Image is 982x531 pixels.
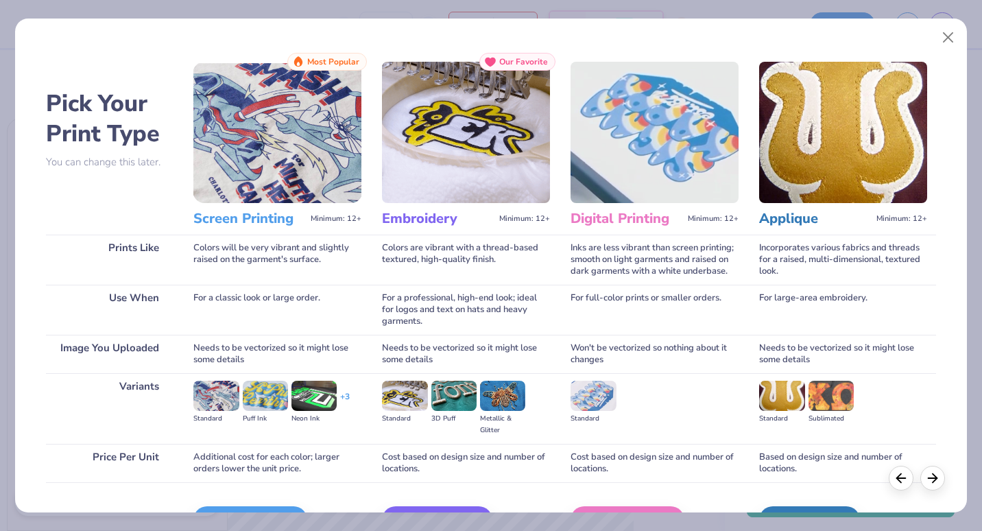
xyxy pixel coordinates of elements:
div: Additional cost for each color; larger orders lower the unit price. [193,444,361,482]
div: Sublimated [809,413,854,425]
img: 3D Puff [431,381,477,411]
div: + 3 [340,391,350,414]
div: Incorporates various fabrics and threads for a raised, multi-dimensional, textured look. [759,235,927,285]
div: Standard [382,413,427,425]
div: Inks are less vibrant than screen printing; smooth on light garments and raised on dark garments ... [571,235,739,285]
img: Puff Ink [243,381,288,411]
h3: Embroidery [382,210,494,228]
img: Digital Printing [571,62,739,203]
img: Standard [382,381,427,411]
div: Needs to be vectorized so it might lose some details [759,335,927,373]
div: Puff Ink [243,413,288,425]
span: Minimum: 12+ [311,214,361,224]
div: For a professional, high-end look; ideal for logos and text on hats and heavy garments. [382,285,550,335]
div: Colors are vibrant with a thread-based textured, high-quality finish. [382,235,550,285]
h3: Digital Printing [571,210,682,228]
button: Close [935,25,961,51]
img: Applique [759,62,927,203]
h3: Applique [759,210,871,228]
div: Cost based on design size and number of locations. [571,444,739,482]
div: Prints Like [46,235,173,285]
img: Standard [193,381,239,411]
span: Minimum: 12+ [688,214,739,224]
img: Standard [571,381,616,411]
div: Colors will be very vibrant and slightly raised on the garment's surface. [193,235,361,285]
div: Metallic & Glitter [480,413,525,436]
span: Minimum: 12+ [876,214,927,224]
div: Standard [759,413,804,425]
img: Sublimated [809,381,854,411]
span: Most Popular [307,57,359,67]
div: Variants [46,373,173,444]
div: Standard [193,413,239,425]
span: Minimum: 12+ [499,214,550,224]
div: 3D Puff [431,413,477,425]
div: For a classic look or large order. [193,285,361,335]
img: Standard [759,381,804,411]
p: You can change this later. [46,156,173,168]
div: Neon Ink [291,413,337,425]
div: Price Per Unit [46,444,173,482]
div: Won't be vectorized so nothing about it changes [571,335,739,373]
h2: Pick Your Print Type [46,88,173,149]
div: Needs to be vectorized so it might lose some details [193,335,361,373]
div: Standard [571,413,616,425]
img: Metallic & Glitter [480,381,525,411]
div: For large-area embroidery. [759,285,927,335]
span: Our Favorite [499,57,548,67]
img: Embroidery [382,62,550,203]
div: Needs to be vectorized so it might lose some details [382,335,550,373]
div: Based on design size and number of locations. [759,444,927,482]
div: Cost based on design size and number of locations. [382,444,550,482]
div: Use When [46,285,173,335]
img: Neon Ink [291,381,337,411]
div: For full-color prints or smaller orders. [571,285,739,335]
h3: Screen Printing [193,210,305,228]
div: Image You Uploaded [46,335,173,373]
img: Screen Printing [193,62,361,203]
